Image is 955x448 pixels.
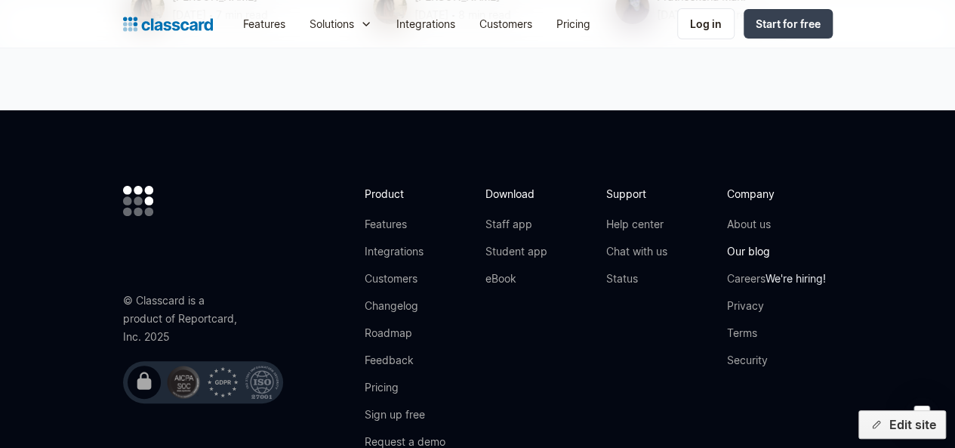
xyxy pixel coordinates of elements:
h2: Company [727,186,826,202]
a: Start for free [744,9,833,39]
a: Integrations [384,7,467,41]
a: Feedback [365,353,445,368]
span: We're hiring! [766,272,826,285]
button: Edit site [858,410,946,439]
a: Changelog [365,298,445,314]
div: Solutions [310,16,354,32]
div: Open Intercom Messenger [904,397,940,433]
a: Features [231,7,297,41]
a: Roadmap [365,326,445,341]
a: Staff app [485,217,547,232]
a: Features [365,217,445,232]
a: Student app [485,244,547,259]
div: Solutions [297,7,384,41]
div: © Classcard is a product of Reportcard, Inc. 2025 [123,292,244,346]
a: Terms [727,326,826,341]
h2: Product [365,186,445,202]
a: Integrations [365,244,445,259]
a: Our blog [727,244,826,259]
a: CareersWe're hiring! [727,271,826,286]
a: Status [606,271,667,286]
div: Start for free [756,16,821,32]
a: About us [727,217,826,232]
a: Customers [467,7,544,41]
a: Pricing [365,380,445,395]
a: Privacy [727,298,826,314]
h2: Download [485,186,547,202]
a: Log in [677,8,735,39]
div: Log in [690,16,722,32]
a: eBook [485,271,547,286]
a: Pricing [544,7,602,41]
a: Help center [606,217,667,232]
a: Customers [365,271,445,286]
a: Sign up free [365,407,445,422]
a: home [123,14,213,35]
a: Security [727,353,826,368]
a: Chat with us [606,244,667,259]
h2: Support [606,186,667,202]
